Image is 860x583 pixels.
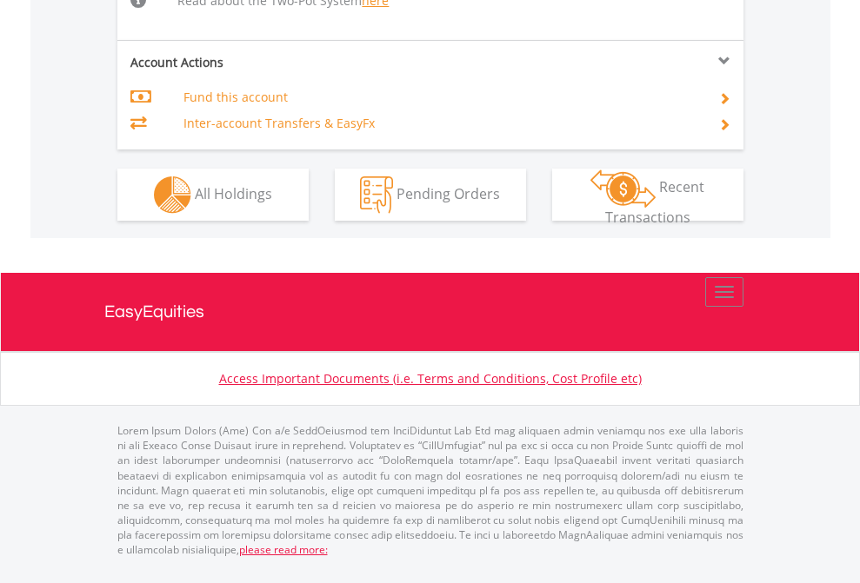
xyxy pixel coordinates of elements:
span: Pending Orders [397,183,500,202]
img: pending_instructions-wht.png [360,176,393,214]
div: Account Actions [117,54,430,71]
p: Lorem Ipsum Dolors (Ame) Con a/e SeddOeiusmod tem InciDiduntut Lab Etd mag aliquaen admin veniamq... [117,423,743,557]
a: EasyEquities [104,273,757,351]
button: Pending Orders [335,169,526,221]
img: holdings-wht.png [154,176,191,214]
span: All Holdings [195,183,272,202]
button: Recent Transactions [552,169,743,221]
a: Access Important Documents (i.e. Terms and Conditions, Cost Profile etc) [219,370,642,387]
td: Inter-account Transfers & EasyFx [183,110,697,136]
img: transactions-zar-wht.png [590,169,656,208]
button: All Holdings [117,169,309,221]
a: please read more: [239,542,328,557]
td: Fund this account [183,84,697,110]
